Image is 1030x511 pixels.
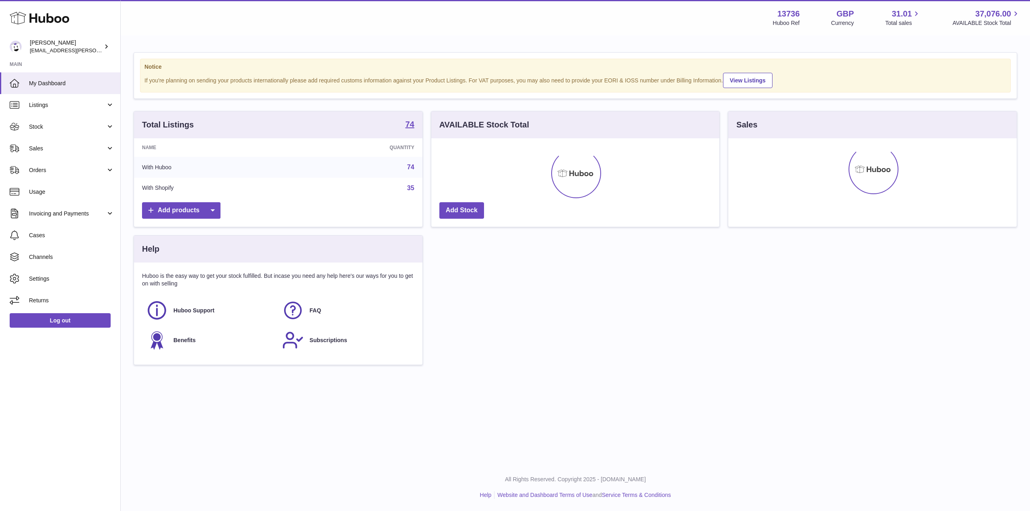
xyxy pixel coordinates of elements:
[885,8,921,27] a: 31.01 Total sales
[29,101,106,109] span: Listings
[29,145,106,152] span: Sales
[736,119,757,130] h3: Sales
[173,337,196,344] span: Benefits
[144,63,1006,71] strong: Notice
[480,492,492,498] a: Help
[30,39,102,54] div: [PERSON_NAME]
[282,300,410,321] a: FAQ
[142,202,220,219] a: Add products
[602,492,671,498] a: Service Terms & Conditions
[407,185,414,191] a: 35
[282,329,410,351] a: Subscriptions
[29,80,114,87] span: My Dashboard
[29,275,114,283] span: Settings
[29,210,106,218] span: Invoicing and Payments
[885,19,921,27] span: Total sales
[127,476,1024,483] p: All Rights Reserved. Copyright 2025 - [DOMAIN_NAME]
[723,73,772,88] a: View Listings
[10,313,111,328] a: Log out
[142,272,414,287] p: Huboo is the easy way to get your stock fulfilled. But incase you need any help here's our ways f...
[142,119,194,130] h3: Total Listings
[952,19,1020,27] span: AVAILABLE Stock Total
[836,8,854,19] strong: GBP
[146,300,274,321] a: Huboo Support
[952,8,1020,27] a: 37,076.00 AVAILABLE Stock Total
[439,202,484,219] a: Add Stock
[497,492,592,498] a: Website and Dashboard Terms of Use
[309,307,321,314] span: FAQ
[10,41,22,53] img: horia@orea.uk
[405,120,414,130] a: 74
[29,297,114,304] span: Returns
[29,166,106,174] span: Orders
[407,164,414,170] a: 74
[777,8,800,19] strong: 13736
[146,329,274,351] a: Benefits
[134,138,289,157] th: Name
[29,253,114,261] span: Channels
[29,123,106,131] span: Stock
[173,307,214,314] span: Huboo Support
[30,47,161,53] span: [EMAIL_ADDRESS][PERSON_NAME][DOMAIN_NAME]
[289,138,422,157] th: Quantity
[439,119,529,130] h3: AVAILABLE Stock Total
[892,8,912,19] span: 31.01
[29,188,114,196] span: Usage
[134,178,289,199] td: With Shopify
[494,491,671,499] li: and
[831,19,854,27] div: Currency
[29,232,114,239] span: Cases
[405,120,414,128] strong: 74
[975,8,1011,19] span: 37,076.00
[142,244,159,254] h3: Help
[134,157,289,178] td: With Huboo
[773,19,800,27] div: Huboo Ref
[144,72,1006,88] div: If you're planning on sending your products internationally please add required customs informati...
[309,337,347,344] span: Subscriptions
